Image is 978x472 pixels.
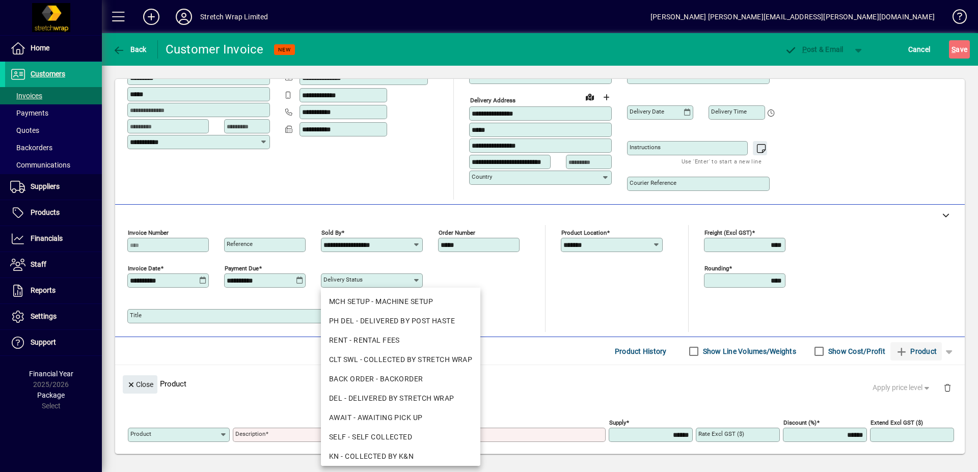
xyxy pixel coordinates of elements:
span: Communications [10,161,70,169]
span: Settings [31,312,57,320]
span: Staff [31,260,46,268]
mat-label: Title [130,312,142,319]
button: Cancel [906,40,933,59]
a: Settings [5,304,102,329]
a: Home [5,36,102,61]
span: Suppliers [31,182,60,190]
mat-label: Rounding [704,265,729,272]
mat-label: Description [235,430,265,437]
a: Products [5,200,102,226]
span: Package [37,391,65,399]
button: Apply price level [868,379,936,397]
button: Profile [168,8,200,26]
div: Product [115,365,965,402]
a: View on map [582,89,598,105]
mat-label: Order number [439,229,475,236]
mat-label: Product location [561,229,607,236]
a: Staff [5,252,102,277]
a: Invoices [5,87,102,104]
button: Post & Email [779,40,849,59]
mat-label: Reference [227,240,253,247]
mat-hint: Use 'Enter' to start a new line [682,155,762,167]
mat-label: Delivery date [630,108,664,115]
button: Delete [935,375,960,400]
span: P [802,45,807,53]
div: Stretch Wrap Limited [200,9,268,25]
button: Product History [611,342,671,360]
app-page-header-button: Back [102,40,158,59]
mat-label: Country [472,173,492,180]
span: ost & Email [784,45,844,53]
app-page-header-button: Delete [935,383,960,392]
span: Financial Year [29,370,73,378]
span: Home [31,44,49,52]
mat-label: Discount (%) [783,419,817,426]
app-page-header-button: Close [120,379,160,388]
a: Backorders [5,139,102,156]
mat-label: Supply [609,419,626,426]
label: Show Line Volumes/Weights [701,346,796,356]
span: Cancel [908,41,931,58]
span: Quotes [10,126,39,134]
a: Knowledge Base [945,2,965,35]
a: Quotes [5,122,102,139]
a: Financials [5,226,102,252]
span: Customers [31,70,65,78]
mat-label: Payment due [225,265,259,272]
span: Support [31,338,56,346]
mat-label: Instructions [630,144,661,151]
div: Customer Invoice [166,41,264,58]
mat-hint: Use 'Enter' to start a new line [335,323,415,335]
span: NEW [278,46,291,53]
span: Close [127,376,153,393]
span: Backorders [10,144,52,152]
button: Close [123,375,157,394]
mat-label: Invoice date [128,265,160,272]
a: Suppliers [5,174,102,200]
a: Communications [5,156,102,174]
mat-label: Sold by [321,229,341,236]
mat-label: Courier Reference [630,179,676,186]
span: Financials [31,234,63,242]
span: ave [952,41,967,58]
span: Products [31,208,60,216]
span: Apply price level [873,382,932,393]
mat-label: Product [130,430,151,437]
mat-label: Invoice number [128,229,169,236]
button: Add [135,8,168,26]
mat-label: Delivery status [323,276,363,283]
mat-label: Extend excl GST ($) [871,419,923,426]
span: Product History [615,343,667,359]
span: S [952,45,956,53]
mat-label: Rate excl GST ($) [698,430,744,437]
a: Support [5,330,102,355]
span: Payments [10,109,48,117]
a: Reports [5,278,102,303]
mat-label: Freight (excl GST) [704,229,752,236]
button: Save [949,40,970,59]
mat-label: Delivery time [711,108,747,115]
span: Invoices [10,92,42,100]
button: Back [110,40,149,59]
span: Back [113,45,147,53]
div: [PERSON_NAME] [PERSON_NAME][EMAIL_ADDRESS][PERSON_NAME][DOMAIN_NAME] [650,9,935,25]
span: Reports [31,286,56,294]
button: Choose address [598,89,614,105]
label: Show Cost/Profit [826,346,885,356]
a: Payments [5,104,102,122]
